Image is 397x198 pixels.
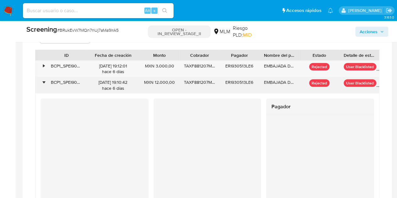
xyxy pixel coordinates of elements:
[243,31,251,39] span: MID
[57,27,119,33] span: # BRukEvW7MQn7nUj7aMa9lrA5
[23,7,174,15] input: Buscar usuario o caso...
[26,24,57,34] b: Screening
[153,8,155,13] span: s
[386,7,392,14] a: Salir
[360,27,378,37] span: Acciones
[328,8,333,13] a: Notificaciones
[145,8,150,13] span: Alt
[233,25,267,38] span: Riesgo PLD:
[348,8,384,13] p: nicolas.tyrkiel@mercadolibre.com
[286,7,321,14] span: Accesos rápidos
[158,6,171,15] button: search-icon
[148,25,211,38] p: OPEN - IN_REVIEW_STAGE_II
[355,27,388,37] button: Acciones
[384,15,394,20] span: 3.163.0
[213,28,230,35] div: MLM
